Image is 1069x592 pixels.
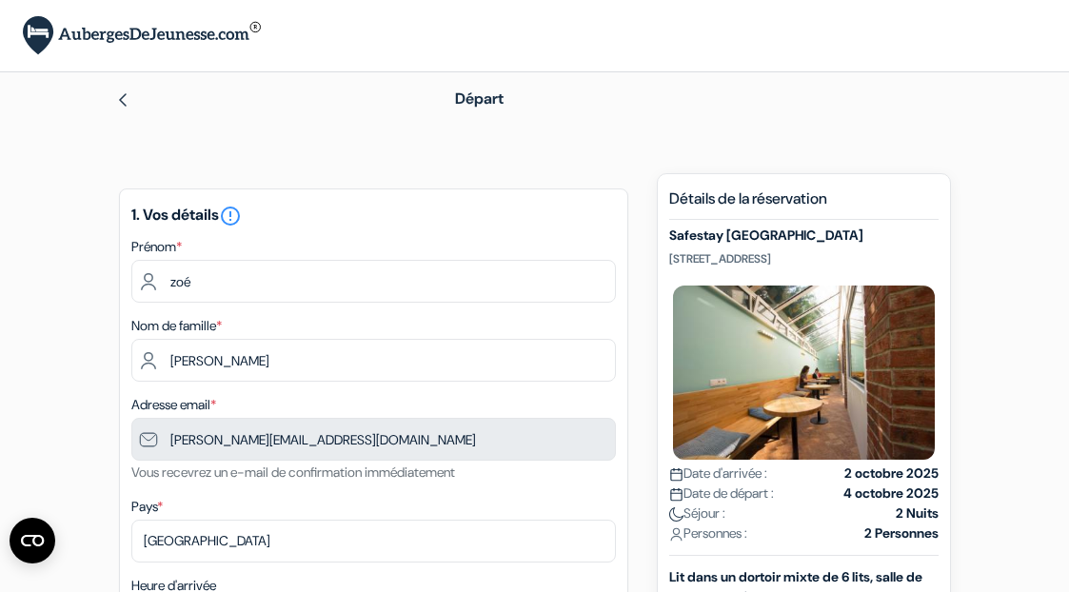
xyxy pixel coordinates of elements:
button: Ouvrir le widget CMP [10,518,55,563]
span: Date d'arrivée : [669,464,767,483]
strong: 4 octobre 2025 [843,483,939,503]
h5: 1. Vos détails [131,205,616,227]
span: Personnes : [669,523,747,543]
label: Nom de famille [131,316,222,336]
input: Entrer le nom de famille [131,339,616,382]
label: Adresse email [131,395,216,415]
label: Pays [131,497,163,517]
label: Prénom [131,237,182,257]
strong: 2 Personnes [864,523,939,543]
input: Entrer adresse e-mail [131,418,616,461]
p: [STREET_ADDRESS] [669,251,939,266]
img: calendar.svg [669,487,683,502]
img: calendar.svg [669,467,683,482]
span: Départ [455,89,504,109]
img: AubergesDeJeunesse.com [23,16,261,55]
small: Vous recevrez un e-mail de confirmation immédiatement [131,464,455,481]
input: Entrez votre prénom [131,260,616,303]
a: error_outline [219,205,242,225]
i: error_outline [219,205,242,227]
h5: Détails de la réservation [669,189,939,220]
span: Date de départ : [669,483,774,503]
strong: 2 octobre 2025 [844,464,939,483]
h5: Safestay [GEOGRAPHIC_DATA] [669,227,939,244]
strong: 2 Nuits [896,503,939,523]
span: Séjour : [669,503,725,523]
img: moon.svg [669,507,683,522]
img: user_icon.svg [669,527,683,542]
img: left_arrow.svg [115,92,130,108]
